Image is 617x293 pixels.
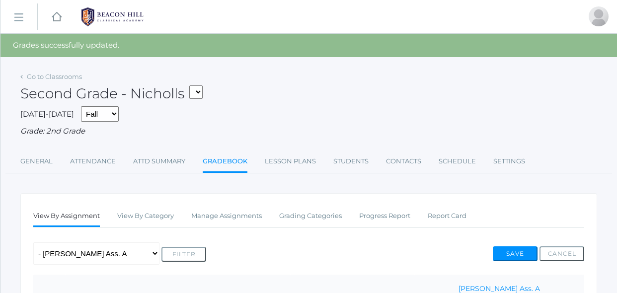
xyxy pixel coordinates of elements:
[20,126,597,137] div: Grade: 2nd Grade
[20,86,203,101] h2: Second Grade - Nicholls
[428,206,466,226] a: Report Card
[0,34,617,57] div: Grades successfully updated.
[265,151,316,171] a: Lesson Plans
[133,151,185,171] a: Attd Summary
[493,151,525,171] a: Settings
[33,206,100,227] a: View By Assignment
[540,246,584,261] button: Cancel
[333,151,369,171] a: Students
[203,151,247,173] a: Gradebook
[75,4,150,29] img: 1_BHCALogos-05.png
[359,206,410,226] a: Progress Report
[459,284,540,293] a: [PERSON_NAME] Ass. A
[191,206,262,226] a: Manage Assignments
[439,151,476,171] a: Schedule
[161,247,206,262] button: Filter
[70,151,116,171] a: Attendance
[20,151,53,171] a: General
[27,73,82,80] a: Go to Classrooms
[117,206,174,226] a: View By Category
[589,6,609,26] div: Sarah Armstrong
[20,109,74,119] span: [DATE]-[DATE]
[493,246,538,261] button: Save
[386,151,421,171] a: Contacts
[279,206,342,226] a: Grading Categories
